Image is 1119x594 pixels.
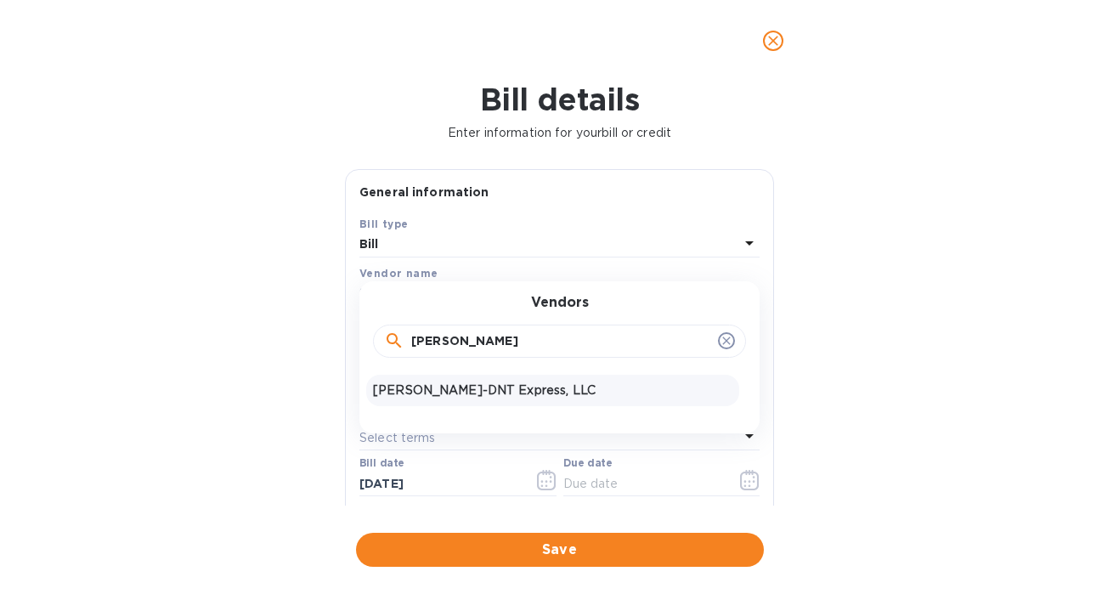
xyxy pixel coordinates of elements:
[359,267,438,280] b: Vendor name
[14,82,1105,117] h1: Bill details
[359,285,478,303] p: Select vendor name
[356,533,764,567] button: Save
[359,471,520,496] input: Select date
[753,20,794,61] button: close
[531,295,589,311] h3: Vendors
[359,429,436,447] p: Select terms
[370,540,750,560] span: Save
[563,471,724,496] input: Due date
[359,185,489,199] b: General information
[563,459,612,469] label: Due date
[373,382,732,399] p: [PERSON_NAME]-DNT Express, LLC
[359,459,404,469] label: Bill date
[411,329,711,354] input: Search
[359,218,409,230] b: Bill type
[359,237,379,251] b: Bill
[14,124,1105,142] p: Enter information for your bill or credit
